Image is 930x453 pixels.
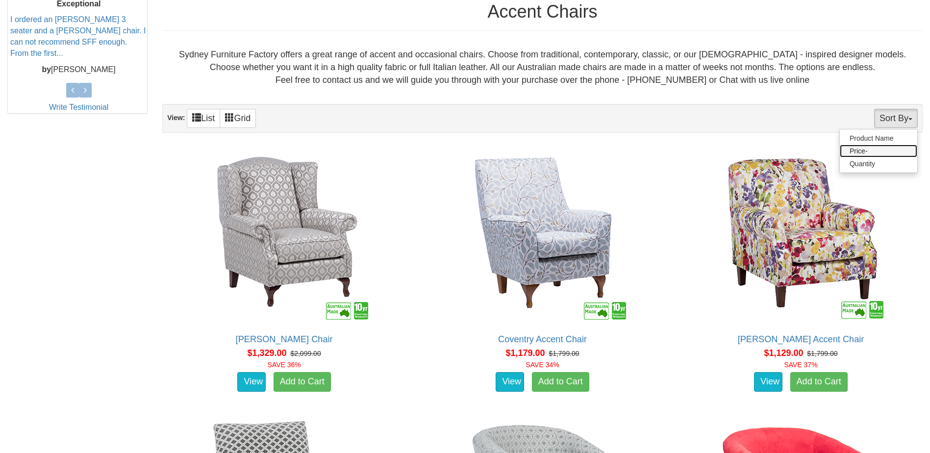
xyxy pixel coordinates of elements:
[10,16,146,58] a: I ordered an [PERSON_NAME] 3 seater and a [PERSON_NAME] chair. I can not recommend SFF enough. Fr...
[549,350,579,357] del: $1,799.00
[840,145,917,157] a: Price-
[290,350,321,357] del: $2,099.00
[526,361,559,369] font: SAVE 34%
[874,109,918,128] button: Sort By
[49,103,108,111] a: Write Testimonial
[754,372,782,392] a: View
[807,350,837,357] del: $1,799.00
[237,372,266,392] a: View
[790,372,848,392] a: Add to Cart
[274,372,331,392] a: Add to Cart
[840,157,917,170] a: Quantity
[196,148,373,325] img: Winston Wing Chair
[187,109,220,128] a: List
[505,348,545,358] span: $1,179.00
[167,114,185,122] strong: View:
[248,348,287,358] span: $1,329.00
[496,372,524,392] a: View
[236,334,333,344] a: [PERSON_NAME] Chair
[738,334,864,344] a: [PERSON_NAME] Accent Chair
[268,361,301,369] font: SAVE 36%
[454,148,631,325] img: Coventry Accent Chair
[713,148,889,325] img: Monet Accent Chair
[162,2,923,22] h1: Accent Chairs
[42,65,51,74] b: by
[498,334,587,344] a: Coventry Accent Chair
[840,132,917,145] a: Product Name
[220,109,256,128] a: Grid
[10,64,147,75] p: [PERSON_NAME]
[532,372,589,392] a: Add to Cart
[764,348,803,358] span: $1,129.00
[784,361,817,369] font: SAVE 37%
[170,49,915,86] div: Sydney Furniture Factory offers a great range of accent and occasional chairs. Choose from tradit...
